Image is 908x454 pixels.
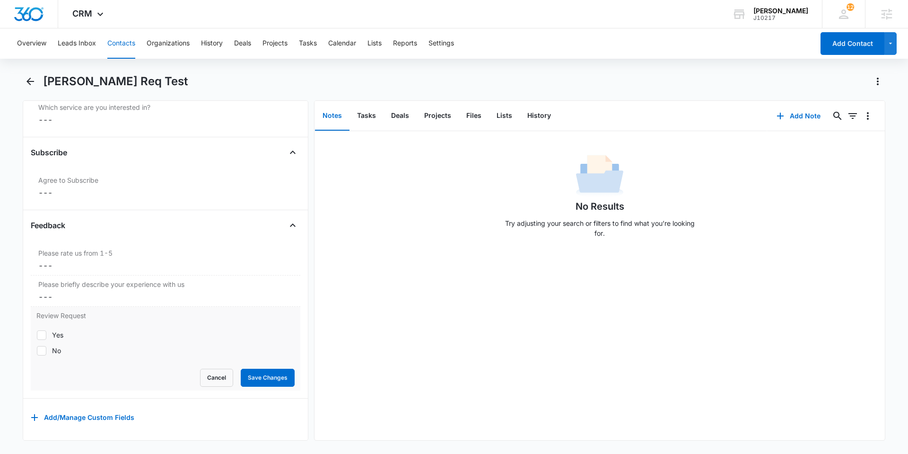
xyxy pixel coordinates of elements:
[767,105,830,127] button: Add Note
[500,218,699,238] p: Try adjusting your search or filters to find what you’re looking for.
[38,187,293,198] dd: ---
[299,28,317,59] button: Tasks
[38,114,293,125] dd: ---
[417,101,459,131] button: Projects
[384,101,417,131] button: Deals
[31,220,65,231] h4: Feedback
[31,406,134,429] button: Add/Manage Custom Fields
[38,260,293,271] dd: ---
[200,369,233,387] button: Cancel
[58,28,96,59] button: Leads Inbox
[753,7,808,15] div: account name
[38,102,293,112] label: Which service are you interested in?
[72,9,92,18] span: CRM
[23,74,37,89] button: Back
[489,101,520,131] button: Lists
[31,417,134,425] a: Add/Manage Custom Fields
[31,147,67,158] h4: Subscribe
[147,28,190,59] button: Organizations
[38,248,293,258] label: Please rate us from 1-5
[262,28,288,59] button: Projects
[428,28,454,59] button: Settings
[52,330,63,340] div: Yes
[830,108,845,124] button: Search...
[38,175,293,185] label: Agree to Subscribe
[349,101,384,131] button: Tasks
[285,145,300,160] button: Close
[31,244,300,276] div: Please rate us from 1-5---
[821,32,884,55] button: Add Contact
[31,171,300,202] div: Agree to Subscribe---
[393,28,417,59] button: Reports
[847,3,854,11] div: notifications count
[38,279,293,289] label: Please briefly describe your experience with us
[31,98,300,129] div: Which service are you interested in?---
[576,152,623,199] img: No Data
[285,218,300,233] button: Close
[38,291,293,303] dd: ---
[753,15,808,21] div: account id
[17,28,46,59] button: Overview
[847,3,854,11] span: 12
[234,28,251,59] button: Deals
[36,311,295,320] label: Review Request
[315,101,349,131] button: Notes
[870,74,885,89] button: Actions
[107,28,135,59] button: Contacts
[367,28,382,59] button: Lists
[576,199,624,214] h1: No Results
[43,74,188,89] h1: [PERSON_NAME] Req Test
[845,108,860,124] button: Filters
[459,101,489,131] button: Files
[241,369,295,387] button: Save Changes
[31,276,300,307] div: Please briefly describe your experience with us---
[201,28,223,59] button: History
[520,101,559,131] button: History
[860,108,875,124] button: Overflow Menu
[52,346,61,356] div: No
[328,28,356,59] button: Calendar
